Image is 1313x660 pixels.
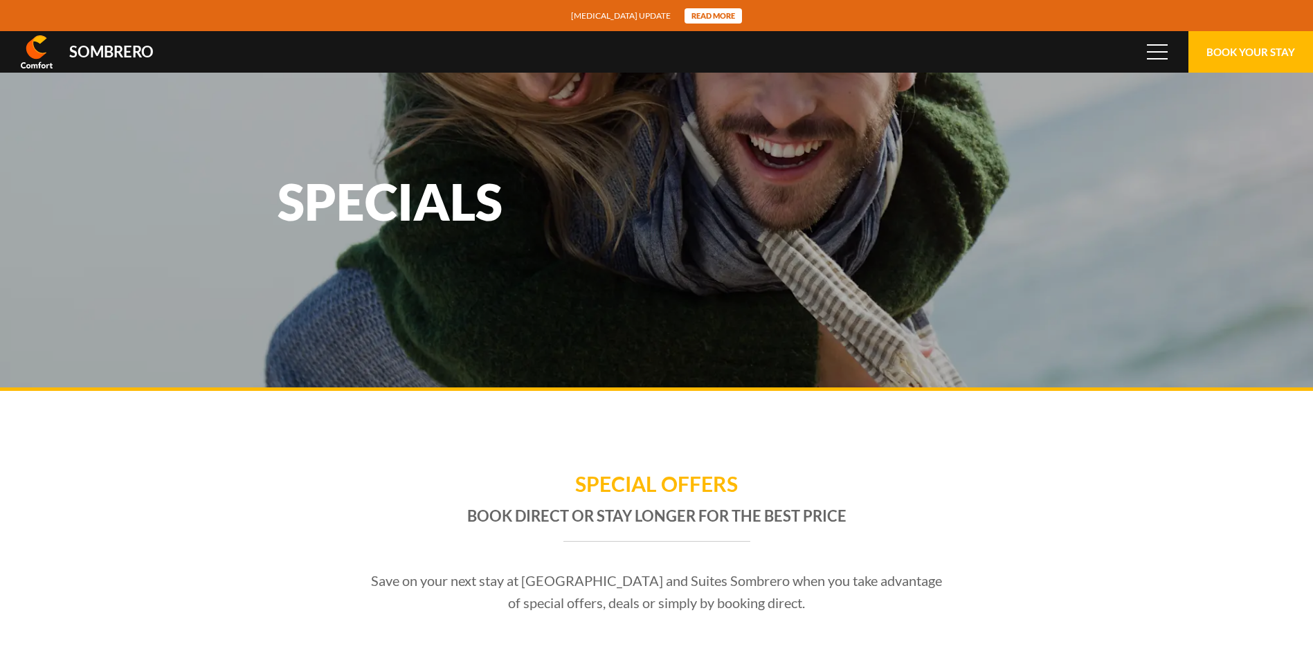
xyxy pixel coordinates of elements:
p: Save on your next stay at [GEOGRAPHIC_DATA] and Suites Sombrero when you take advantage of specia... [364,569,950,614]
span: [MEDICAL_DATA] update [571,9,671,22]
h1: Special Offers [332,470,982,504]
h2: Book direct or stay longer for the best price [332,504,982,542]
h1: Specials [278,176,658,226]
button: Book Your Stay [1188,31,1313,73]
img: Comfort Inn & Suites Sombrero [21,35,53,68]
div: Sombrero [69,44,154,59]
button: Menu [1137,31,1178,73]
span: Menu [1147,44,1168,59]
